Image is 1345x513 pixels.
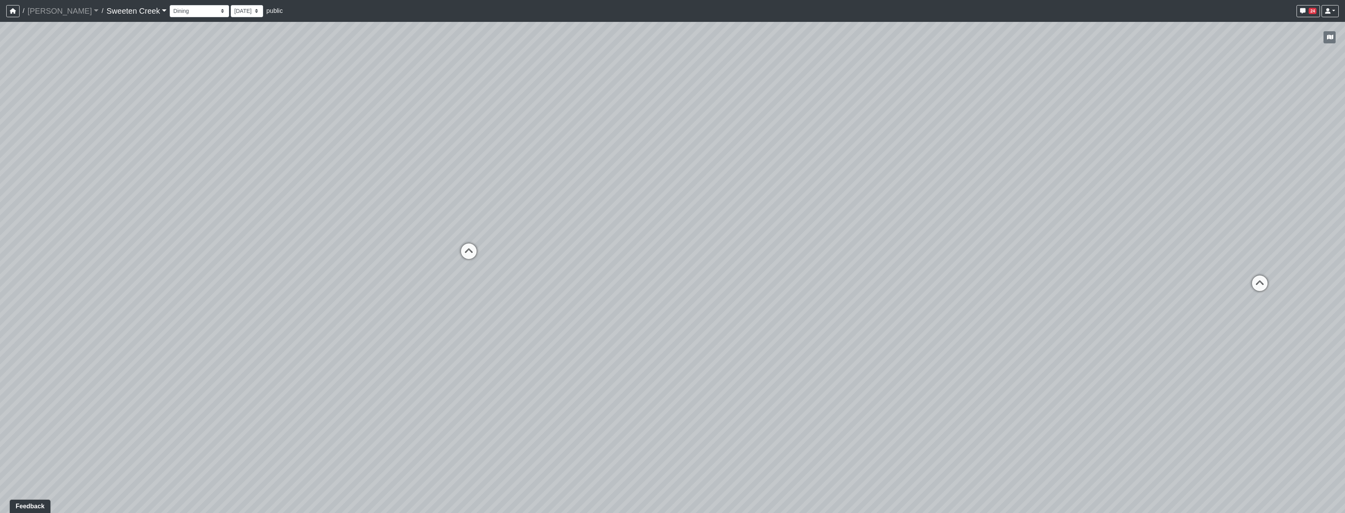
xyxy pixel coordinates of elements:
iframe: Ybug feedback widget [6,497,52,513]
span: / [20,3,27,19]
span: 24 [1309,8,1316,14]
span: / [99,3,106,19]
span: public [266,7,283,14]
button: 24 [1297,5,1320,17]
a: Sweeten Creek [106,3,167,19]
a: [PERSON_NAME] [27,3,99,19]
